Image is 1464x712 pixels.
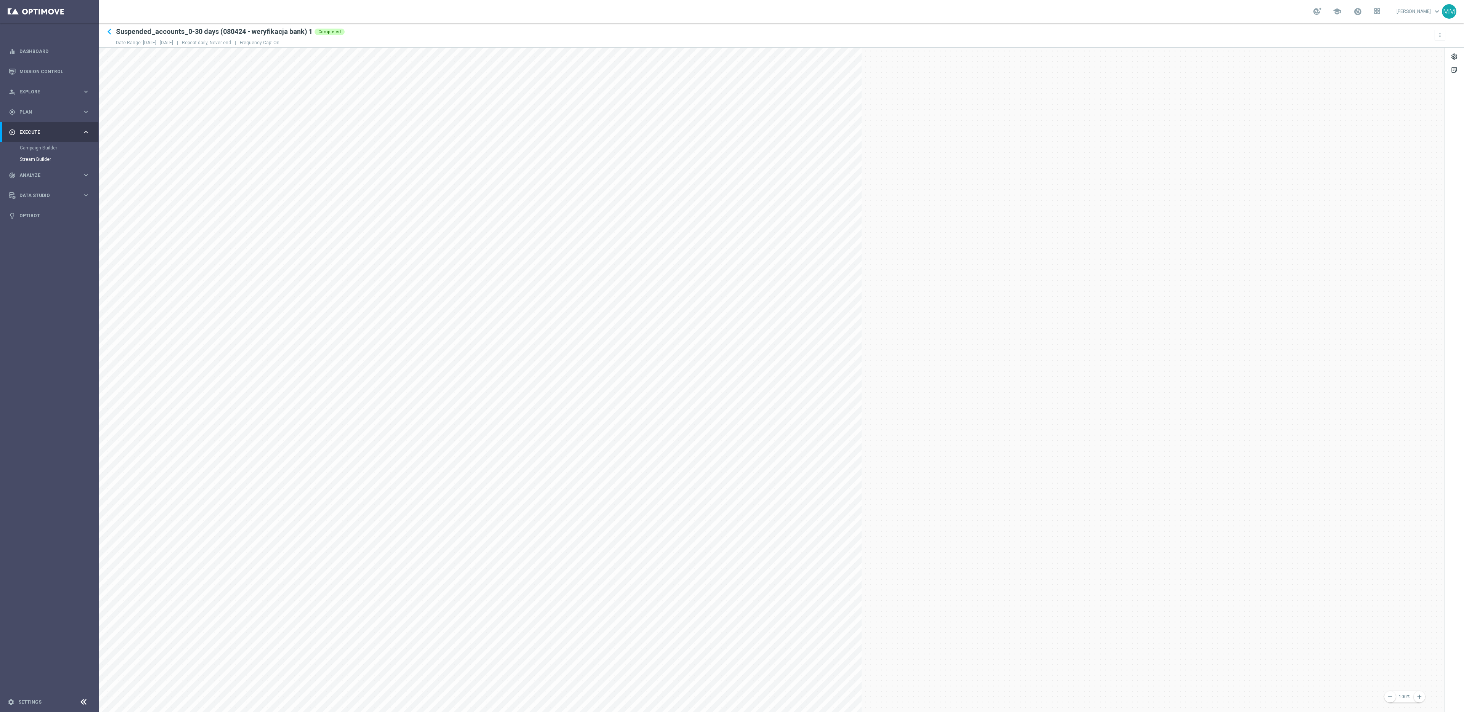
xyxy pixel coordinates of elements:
div: sticky_note_2 [1451,66,1458,76]
div: Campaign Builder [20,142,98,154]
i: track_changes [9,172,16,179]
i: equalizer [9,48,16,55]
a: [PERSON_NAME]keyboard_arrow_down [1396,6,1442,17]
i: gps_fixed [9,109,16,115]
div: Execute [9,129,82,136]
span: Plan [19,110,82,114]
i: lightbulb [9,212,16,219]
a: Optibot [19,205,90,226]
p: Date Range: [DATE] - [DATE] [116,40,182,46]
i: keyboard_arrow_right [82,108,90,115]
div: Stream Builder [20,154,98,165]
span: keyboard_arrow_down [1433,7,1441,16]
button: Mission Control [8,69,90,75]
div: Plan [9,109,82,115]
button: Data Studio keyboard_arrow_right [8,192,90,199]
button: remove [1384,691,1396,702]
span: Analyze [19,173,82,178]
a: Settings [18,700,42,704]
i: person_search [9,88,16,95]
div: Analyze [9,172,82,179]
button: play_circle_outline Execute keyboard_arrow_right [8,129,90,135]
button: gps_fixed Plan keyboard_arrow_right [8,109,90,115]
span: | [173,40,182,45]
button: track_changes Analyze keyboard_arrow_right [8,172,90,178]
button: lightbulb Optibot [8,213,90,219]
p: Repeat daily, Never end [182,40,240,46]
i: add [1416,693,1423,700]
div: Mission Control [9,61,90,82]
i: keyboard_arrow_right [82,192,90,199]
p: Frequency Cap: On [240,40,279,46]
div: Optibot [9,205,90,226]
div: settings [1451,53,1458,63]
h2: Suspended_accounts_0-30 days (080424 - weryfikacja bank) 1 [116,27,313,36]
a: Mission Control [19,61,90,82]
span: school [1333,7,1341,16]
a: Campaign Builder [20,145,79,151]
button: equalizer Dashboard [8,48,90,55]
div: Explore [9,88,82,95]
button: person_search Explore keyboard_arrow_right [8,89,90,95]
span: Explore [19,90,82,94]
span: | [231,40,240,45]
i: keyboard_arrow_right [82,128,90,136]
button: more_vert [1435,30,1445,40]
button: add [1414,691,1425,702]
i: settings [8,699,14,706]
span: Execute [19,130,82,135]
i: keyboard_arrow_left [104,26,115,37]
i: remove [1387,693,1393,700]
a: Stream Builder [20,156,79,162]
div: Dashboard [9,41,90,61]
i: keyboard_arrow_right [82,88,90,95]
button: 100% [1389,691,1420,702]
i: play_circle_outline [9,129,16,136]
div: Completed [315,29,345,35]
i: more_vert [1437,32,1443,38]
div: Data Studio [9,192,82,199]
a: Dashboard [19,41,90,61]
span: Data Studio [19,193,82,198]
div: MM [1442,4,1456,19]
i: keyboard_arrow_right [82,172,90,179]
